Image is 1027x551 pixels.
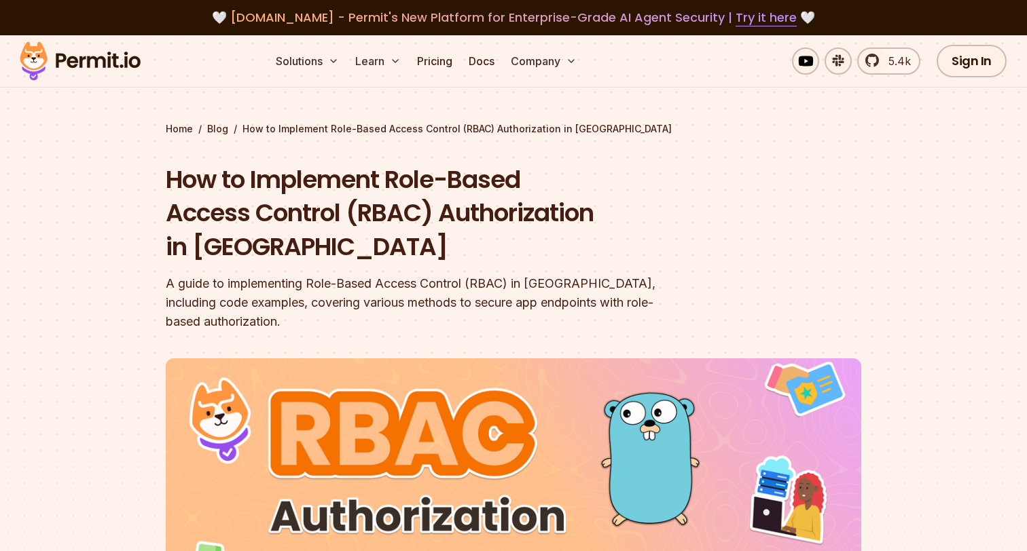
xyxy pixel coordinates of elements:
span: 5.4k [880,53,911,69]
a: 5.4k [857,47,920,75]
a: Home [166,122,193,136]
a: Sign In [937,45,1007,77]
div: A guide to implementing Role-Based Access Control (RBAC) in [GEOGRAPHIC_DATA], including code exa... [166,274,687,331]
div: / / [166,122,861,136]
button: Company [505,47,582,75]
button: Learn [350,47,406,75]
a: Try it here [736,9,797,26]
img: Permit logo [14,38,147,84]
a: Blog [207,122,228,136]
a: Pricing [412,47,458,75]
button: Solutions [270,47,344,75]
a: Docs [463,47,500,75]
div: 🤍 🤍 [33,8,994,27]
h1: How to Implement Role-Based Access Control (RBAC) Authorization in [GEOGRAPHIC_DATA] [166,163,687,264]
span: [DOMAIN_NAME] - Permit's New Platform for Enterprise-Grade AI Agent Security | [230,9,797,26]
